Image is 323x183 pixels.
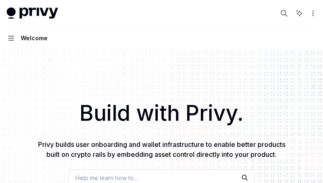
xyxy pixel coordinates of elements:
div: Welcome [21,33,48,43]
span: Privy builds user onboarding and wallet infrastructure to enable better products built on crypto ... [38,140,285,159]
span: Help me learn how to… [75,173,138,182]
button: More actions [308,7,316,19]
img: light logo [7,7,58,19]
h1: Build with Privy. [13,97,310,129]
